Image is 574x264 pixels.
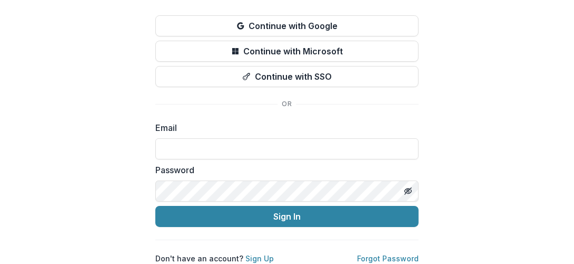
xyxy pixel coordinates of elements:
[245,254,274,263] a: Sign Up
[155,206,419,227] button: Sign In
[155,41,419,62] button: Continue with Microsoft
[155,253,274,264] p: Don't have an account?
[155,66,419,87] button: Continue with SSO
[155,164,412,176] label: Password
[400,183,417,200] button: Toggle password visibility
[155,15,419,36] button: Continue with Google
[155,121,412,134] label: Email
[357,254,419,263] a: Forgot Password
